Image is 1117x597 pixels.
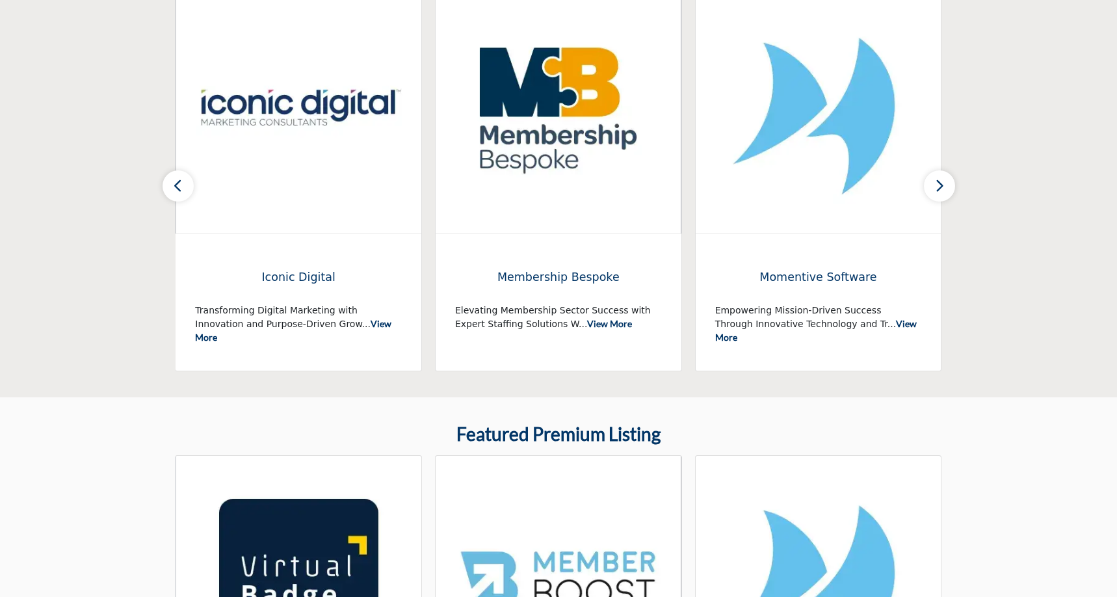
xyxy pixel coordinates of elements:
[715,304,922,345] p: Empowering Mission-Driven Success Through Innovative Technology and Tr...
[715,260,922,295] a: Momentive Software
[455,269,662,285] span: Membership Bespoke
[195,318,391,343] a: View More
[456,423,661,445] h2: Featured Premium Listing
[715,318,917,343] a: View More
[195,269,402,285] span: Iconic Digital
[195,304,402,345] p: Transforming Digital Marketing with Innovation and Purpose-Driven Grow...
[455,304,662,331] p: Elevating Membership Sector Success with Expert Staffing Solutions W...
[587,318,632,329] a: View More
[455,260,662,295] a: Membership Bespoke
[195,260,402,295] a: Iconic Digital
[715,269,922,285] span: Momentive Software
